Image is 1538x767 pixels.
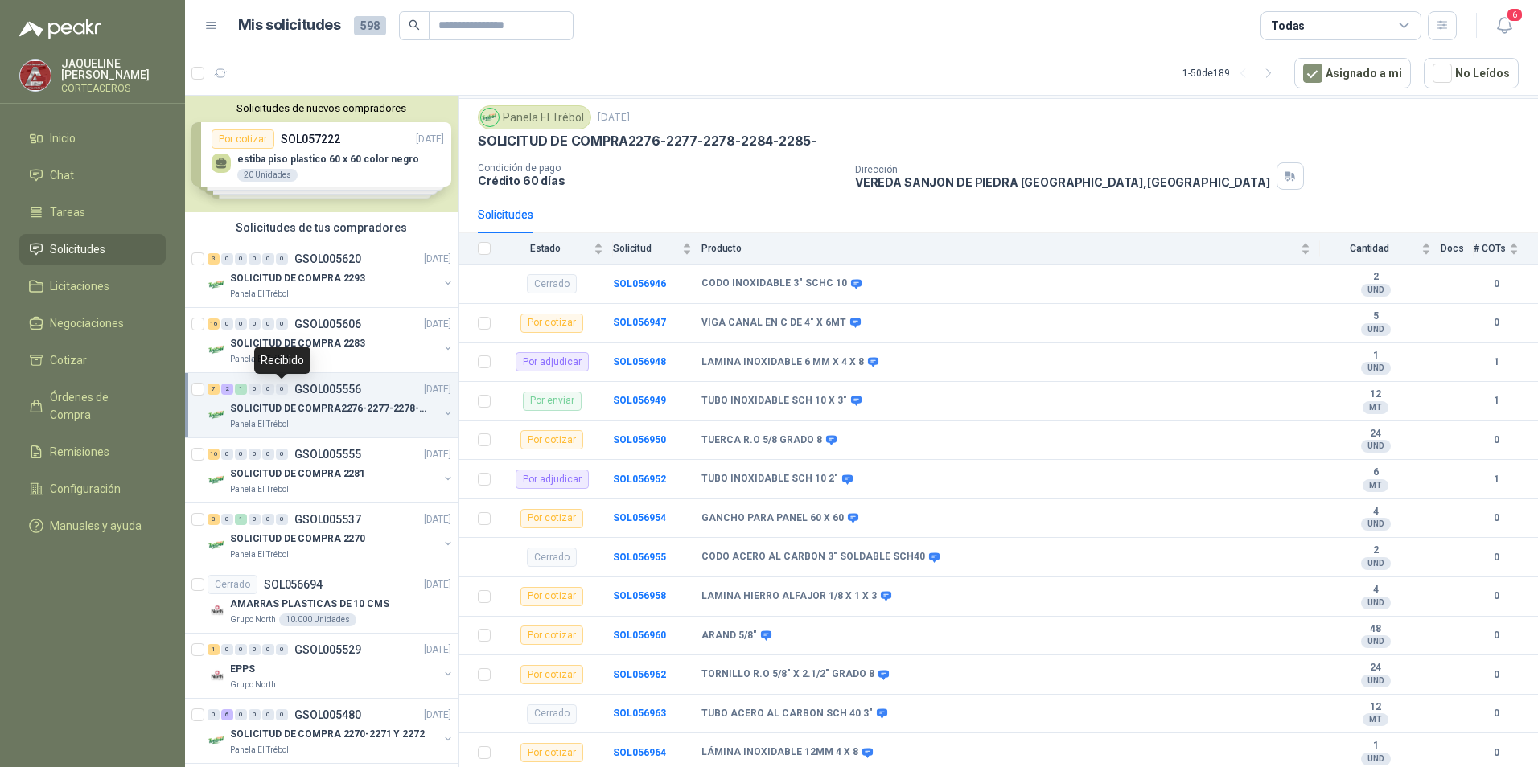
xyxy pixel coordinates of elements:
[235,644,247,655] div: 0
[424,512,451,527] p: [DATE]
[520,587,583,606] div: Por cotizar
[276,514,288,525] div: 0
[230,679,276,691] p: Grupo North
[208,314,454,366] a: 16 0 0 0 0 0 GSOL005606[DATE] Company LogoSOLICITUD DE COMPRA 2283Panela El Trébol
[701,317,846,330] b: VIGA CANAL EN C DE 4" X 6MT
[613,233,701,265] th: Solicitud
[294,514,361,525] p: GSOL005537
[478,206,533,224] div: Solicitudes
[598,110,630,125] p: [DATE]
[61,84,166,93] p: CORTEACEROS
[613,708,666,719] a: SOL056963
[276,318,288,330] div: 0
[230,353,289,366] p: Panela El Trébol
[235,253,247,265] div: 0
[208,340,227,359] img: Company Logo
[249,383,261,395] div: 0
[19,19,101,39] img: Logo peakr
[1474,706,1519,721] b: 0
[1320,233,1441,265] th: Cantidad
[613,474,666,485] a: SOL056952
[279,613,356,626] div: 10.000 Unidades
[221,253,233,265] div: 0
[294,253,361,265] p: GSOL005620
[527,548,577,567] div: Cerrado
[1474,277,1519,292] b: 0
[1320,310,1431,323] b: 5
[50,443,109,461] span: Remisiones
[262,514,274,525] div: 0
[1474,315,1519,330] b: 0
[1320,701,1431,714] b: 12
[1182,60,1281,86] div: 1 - 50 de 189
[1320,740,1431,753] b: 1
[1474,745,1519,761] b: 0
[701,590,877,603] b: LAMINA HIERRO ALFAJOR 1/8 X 1 X 3
[1474,667,1519,683] b: 0
[230,613,276,626] p: Grupo North
[221,449,233,460] div: 0
[208,575,257,594] div: Cerrado
[701,512,844,525] b: GANCHO PARA PANEL 60 X 60
[701,395,847,408] b: TUBO INOXIDABLE SCH 10 X 3"
[249,644,261,655] div: 0
[1363,401,1388,414] div: MT
[221,709,233,720] div: 6
[230,466,365,482] p: SOLICITUD DE COMPRA 2281
[208,514,220,525] div: 3
[701,746,858,759] b: LÁMINA INOXIDABLE 12MM 4 X 8
[500,233,613,265] th: Estado
[424,642,451,658] p: [DATE]
[613,243,679,254] span: Solicitud
[208,379,454,431] a: 7 2 1 0 0 0 GSOL005556[DATE] Company LogoSOLICITUD DE COMPRA2276-2277-2278-2284-2285-Panela El Tr...
[1320,544,1431,557] b: 2
[235,383,247,395] div: 1
[262,709,274,720] div: 0
[249,514,261,525] div: 0
[701,473,838,486] b: TUBO INOXIDABLE SCH 10 2"
[1320,623,1431,636] b: 48
[294,709,361,720] p: GSOL005480
[208,470,227,490] img: Company Logo
[235,514,247,525] div: 1
[19,437,166,467] a: Remisiones
[235,449,247,460] div: 0
[50,277,109,295] span: Licitaciones
[613,356,666,367] b: SOL056948
[424,577,451,593] p: [DATE]
[208,449,220,460] div: 16
[235,318,247,330] div: 0
[478,133,816,150] p: SOLICITUD DE COMPRA2276-2277-2278-2284-2285-
[19,197,166,228] a: Tareas
[1474,511,1519,526] b: 0
[613,317,666,328] a: SOL056947
[520,509,583,528] div: Por cotizar
[613,669,666,680] a: SOL056962
[230,418,289,431] p: Panela El Trébol
[613,630,666,641] b: SOL056960
[701,233,1320,265] th: Producto
[701,630,757,642] b: ARAND 5/8"
[185,212,458,243] div: Solicitudes de tus compradores
[1474,433,1519,448] b: 0
[478,162,842,174] p: Condición de pago
[1506,7,1524,23] span: 6
[613,590,666,601] b: SOL056958
[613,552,666,563] b: SOL056955
[185,568,458,634] a: CerradoSOL056694[DATE] Company LogoAMARRAS PLASTICAS DE 10 CMSGrupo North10.000 Unidades
[208,318,220,330] div: 16
[1474,243,1506,254] span: # COTs
[294,383,361,395] p: GSOL005556
[208,666,227,685] img: Company Logo
[613,434,666,445] a: SOL056950
[527,274,577,293] div: Cerrado
[701,708,873,720] b: TUBO ACERO AL CARBON SCH 40 3"
[262,253,274,265] div: 0
[208,405,227,425] img: Company Logo
[1474,589,1519,604] b: 0
[701,434,822,447] b: TUERCA R.O 5/8 GRADO 8
[61,58,166,80] p: JAQUELINE [PERSON_NAME]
